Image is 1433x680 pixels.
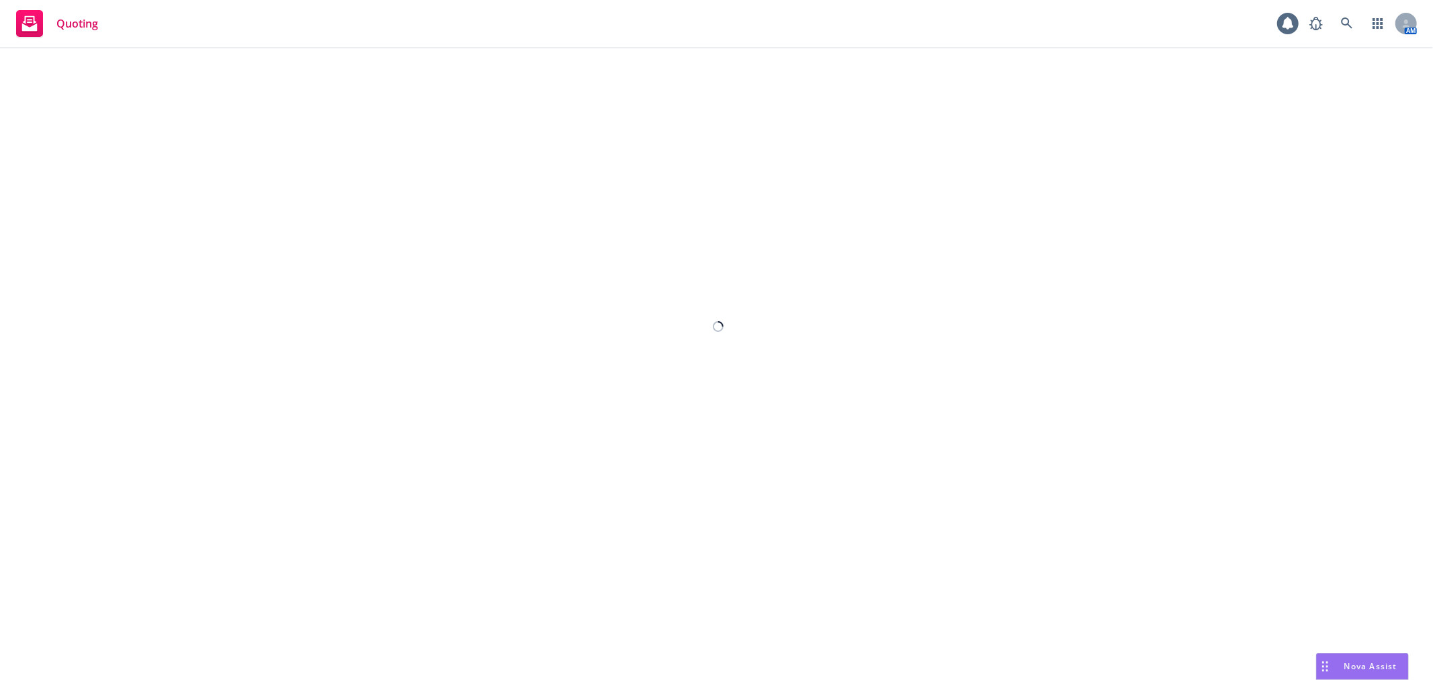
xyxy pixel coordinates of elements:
div: Drag to move [1317,654,1334,679]
a: Report a Bug [1303,10,1330,37]
button: Nova Assist [1316,653,1409,680]
span: Nova Assist [1344,661,1397,672]
a: Quoting [11,5,103,42]
a: Search [1334,10,1360,37]
span: Quoting [56,18,98,29]
a: Switch app [1364,10,1391,37]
